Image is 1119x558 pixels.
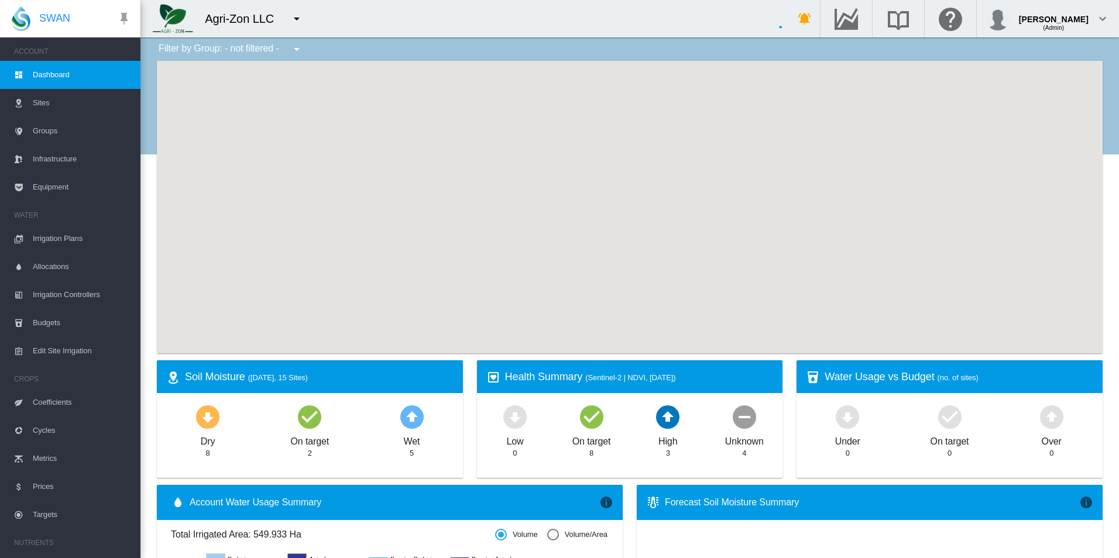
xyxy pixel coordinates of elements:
[14,533,131,552] span: NUTRIENTS
[1043,25,1064,31] span: (Admin)
[578,402,606,430] md-icon: icon-checkbox-marked-circle
[501,402,529,430] md-icon: icon-arrow-down-bold-circle
[14,370,131,388] span: CROPS
[285,37,308,61] button: icon-menu-down
[150,37,312,61] div: Filter by Group: - not filtered -
[33,61,131,89] span: Dashboard
[825,370,1093,384] div: Water Usage vs Budget
[948,448,952,459] div: 0
[936,402,964,430] md-icon: icon-checkbox-marked-circle
[505,370,774,384] div: Health Summary
[835,430,860,448] div: Under
[938,373,979,382] span: (no. of sites)
[936,12,964,26] md-icon: Click here for help
[404,430,420,448] div: Wet
[14,206,131,225] span: WATER
[166,370,180,384] md-icon: icon-map-marker-radius
[1079,495,1093,509] md-icon: icon-information
[194,402,222,430] md-icon: icon-arrow-down-bold-circle
[248,373,308,382] span: ([DATE], 15 Sites)
[833,402,861,430] md-icon: icon-arrow-down-bold-circle
[572,430,611,448] div: On target
[185,370,454,384] div: Soil Moisture
[33,89,131,117] span: Sites
[599,495,613,509] md-icon: icon-information
[725,430,764,448] div: Unknown
[1096,12,1110,26] md-icon: icon-chevron-down
[33,473,131,501] span: Prices
[742,448,746,459] div: 4
[171,528,495,541] span: Total Irrigated Area: 549.933 Ha
[658,430,678,448] div: High
[308,448,312,459] div: 2
[495,529,538,540] md-radio-button: Volume
[201,430,215,448] div: Dry
[33,281,131,309] span: Irrigation Controllers
[654,402,682,430] md-icon: icon-arrow-up-bold-circle
[153,4,193,33] img: 7FicoSLW9yRjj7F2+0uvjPufP+ga39vogPu+G1+wvBtcm3fNv859aGr42DJ5pXiEAAAAAAAAAAAAAAAAAAAAAAAAAAAAAAAAA...
[793,7,816,30] button: icon-bell-ring
[14,42,131,61] span: ACCOUNT
[1042,430,1062,448] div: Over
[33,117,131,145] span: Groups
[506,430,523,448] div: Low
[33,145,131,173] span: Infrastructure
[33,225,131,253] span: Irrigation Plans
[1038,402,1066,430] md-icon: icon-arrow-up-bold-circle
[205,11,284,27] div: Agri-Zon LLC
[730,402,758,430] md-icon: icon-minus-circle
[206,448,210,459] div: 8
[585,373,675,382] span: (Sentinel-2 | NDVI, [DATE])
[290,12,304,26] md-icon: icon-menu-down
[171,495,185,509] md-icon: icon-water
[547,529,607,540] md-radio-button: Volume/Area
[513,448,517,459] div: 0
[589,448,593,459] div: 8
[296,402,324,430] md-icon: icon-checkbox-marked-circle
[931,430,969,448] div: On target
[398,402,426,430] md-icon: icon-arrow-up-bold-circle
[33,337,131,365] span: Edit Site Irrigation
[986,7,1010,30] img: profile.jpg
[486,370,500,384] md-icon: icon-heart-box-outline
[666,448,670,459] div: 3
[806,370,820,384] md-icon: icon-cup-water
[1019,9,1089,20] div: [PERSON_NAME]
[665,496,1079,509] div: Forecast Soil Moisture Summary
[884,12,912,26] md-icon: Search the knowledge base
[33,253,131,281] span: Allocations
[33,388,131,416] span: Coefficients
[33,309,131,337] span: Budgets
[832,12,860,26] md-icon: Go to the Data Hub
[33,416,131,445] span: Cycles
[39,11,70,26] span: SWAN
[798,12,812,26] md-icon: icon-bell-ring
[12,6,30,31] img: SWAN-Landscape-Logo-Colour-drop.png
[117,12,131,26] md-icon: icon-pin
[290,430,329,448] div: On target
[285,7,308,30] button: icon-menu-down
[33,445,131,473] span: Metrics
[33,173,131,201] span: Equipment
[1049,448,1053,459] div: 0
[290,42,304,56] md-icon: icon-menu-down
[646,495,660,509] md-icon: icon-thermometer-lines
[846,448,850,459] div: 0
[33,501,131,529] span: Targets
[410,448,414,459] div: 5
[190,496,599,509] span: Account Water Usage Summary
